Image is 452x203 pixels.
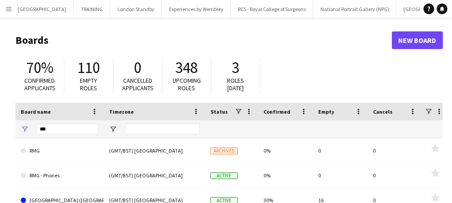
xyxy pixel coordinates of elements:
button: London Standby [110,0,162,18]
span: 348 [176,58,198,77]
button: [GEOGRAPHIC_DATA] [11,0,74,18]
button: National Portrait Gallery (NPG) [313,0,397,18]
span: Timezone [109,108,134,115]
div: 0% [258,138,313,163]
button: RCS - Royal College of Surgeons [231,0,313,18]
a: RMG - Phones [21,163,98,188]
input: Timezone Filter Input [125,124,200,134]
div: (GMT/BST) [GEOGRAPHIC_DATA] [104,163,205,188]
button: TRAINING [74,0,110,18]
span: Board name [21,108,51,115]
button: Open Filter Menu [109,125,117,133]
span: Confirmed applicants [24,77,56,92]
span: Empty roles [80,77,98,92]
span: Confirmed [264,108,290,115]
div: 0 [368,163,422,188]
span: Empty [318,108,334,115]
span: Upcoming roles [173,77,201,92]
input: Board name Filter Input [37,124,98,134]
button: Experiences by Wembley [162,0,231,18]
button: Open Filter Menu [21,125,29,133]
span: 3 [232,58,240,77]
h1: Boards [15,34,392,47]
div: (GMT/BST) [GEOGRAPHIC_DATA] [104,138,205,163]
div: 0 [313,138,368,163]
span: 0 [134,58,142,77]
div: 0 [368,138,422,163]
a: New Board [392,31,443,49]
span: Active [211,172,238,179]
span: Status [211,108,228,115]
span: 110 [78,58,100,77]
a: RMG [21,138,98,163]
span: 70% [26,58,53,77]
span: Roles [DATE] [227,77,245,92]
span: Cancels [373,108,392,115]
span: Archived [211,148,238,154]
span: Cancelled applicants [122,77,154,92]
div: 0 [313,163,368,188]
div: 0% [258,163,313,188]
